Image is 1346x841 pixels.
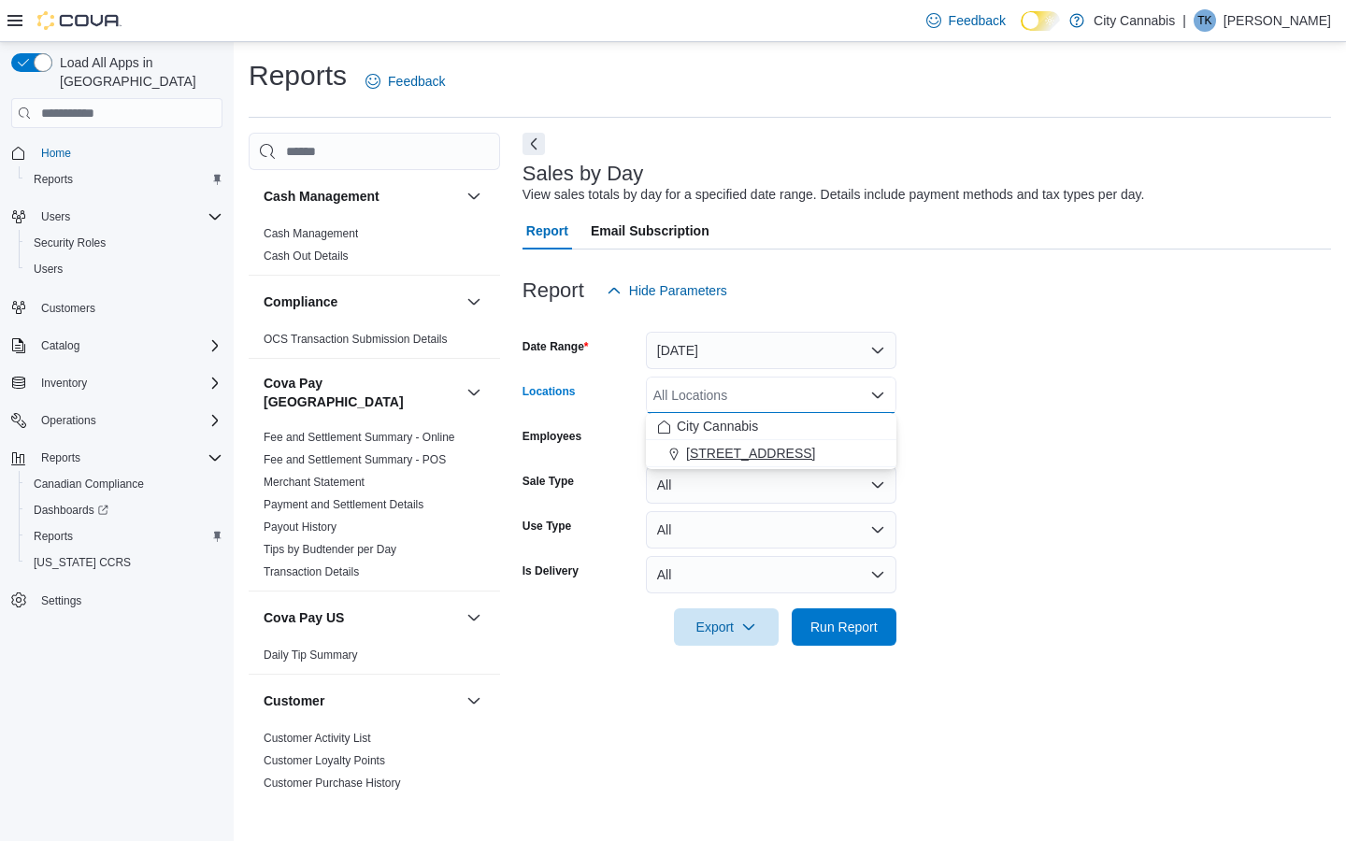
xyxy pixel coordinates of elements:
span: Home [34,141,222,164]
button: Security Roles [19,230,230,256]
button: Operations [4,407,230,434]
button: All [646,556,896,593]
a: Home [34,142,79,164]
span: Feedback [949,11,1006,30]
button: Close list of options [870,388,885,403]
span: Email Subscription [591,212,709,249]
div: Cova Pay [GEOGRAPHIC_DATA] [249,426,500,591]
span: Security Roles [34,235,106,250]
label: Employees [523,429,581,444]
button: Cova Pay US [463,606,485,629]
button: Compliance [264,292,459,311]
nav: Complex example [11,132,222,663]
button: Settings [4,587,230,614]
button: Reports [34,447,88,469]
h3: Cova Pay US [264,608,344,627]
p: | [1182,9,1186,32]
span: Reports [34,447,222,469]
a: Cash Management [264,227,358,240]
button: Cova Pay US [264,608,459,627]
a: Canadian Compliance [26,473,151,495]
button: Catalog [34,335,87,357]
button: All [646,466,896,504]
button: Cova Pay [GEOGRAPHIC_DATA] [463,381,485,404]
a: Transaction Details [264,565,359,578]
span: Users [41,209,70,224]
p: [PERSON_NAME] [1224,9,1331,32]
span: Security Roles [26,232,222,254]
span: Feedback [388,72,445,91]
span: Washington CCRS [26,551,222,574]
span: Operations [41,413,96,428]
span: Export [685,608,767,646]
span: Home [41,146,71,161]
div: Choose from the following options [646,413,896,467]
span: Dashboards [34,503,108,518]
a: Daily Tip Summary [264,649,358,662]
label: Use Type [523,519,571,534]
div: Tyler Kiren [1194,9,1216,32]
a: Feedback [358,63,452,100]
button: Home [4,139,230,166]
button: Cash Management [264,187,459,206]
span: Catalog [41,338,79,353]
a: Customer Loyalty Points [264,754,385,767]
div: Cash Management [249,222,500,275]
label: Date Range [523,339,589,354]
a: Merchant Statement [264,476,365,489]
button: Reports [19,166,230,192]
span: Reports [34,529,73,544]
a: OCS Transaction Submission Details [264,333,448,346]
div: View sales totals by day for a specified date range. Details include payment methods and tax type... [523,185,1145,205]
button: Reports [19,523,230,549]
h1: Reports [249,57,347,94]
span: Users [26,258,222,280]
button: Inventory [34,372,94,394]
h3: Cash Management [264,187,379,206]
span: Users [34,206,222,228]
a: Feedback [919,2,1013,39]
span: Hide Parameters [629,281,727,300]
span: Inventory [34,372,222,394]
span: Report [526,212,568,249]
a: Security Roles [26,232,113,254]
a: Payout History [264,520,336,534]
span: Catalog [34,335,222,357]
label: Sale Type [523,474,574,489]
div: Cova Pay US [249,644,500,674]
span: Reports [26,525,222,548]
span: City Cannabis [677,417,758,435]
button: Users [34,206,78,228]
label: Locations [523,384,576,399]
img: Cova [37,11,122,30]
button: Inventory [4,370,230,396]
span: Reports [26,168,222,191]
span: Dark Mode [1021,31,1022,32]
h3: Report [523,279,584,302]
p: City Cannabis [1094,9,1175,32]
button: Canadian Compliance [19,471,230,497]
h3: Customer [264,691,324,710]
button: [US_STATE] CCRS [19,549,230,576]
a: Dashboards [19,497,230,523]
button: Users [19,256,230,282]
button: City Cannabis [646,413,896,440]
button: Export [674,608,779,646]
a: Settings [34,590,89,612]
button: Operations [34,409,104,432]
a: Reports [26,168,80,191]
button: Customer [264,691,459,710]
button: Cova Pay [GEOGRAPHIC_DATA] [264,374,459,411]
button: [STREET_ADDRESS] [646,440,896,467]
span: Reports [34,172,73,187]
span: Canadian Compliance [34,477,144,492]
label: Is Delivery [523,563,579,578]
span: TK [1197,9,1211,32]
button: Customers [4,293,230,321]
a: Customers [34,297,103,320]
span: Inventory [41,376,87,391]
span: Run Report [810,618,878,636]
a: Customer Purchase History [264,777,401,790]
a: Customer Queue [264,799,349,812]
